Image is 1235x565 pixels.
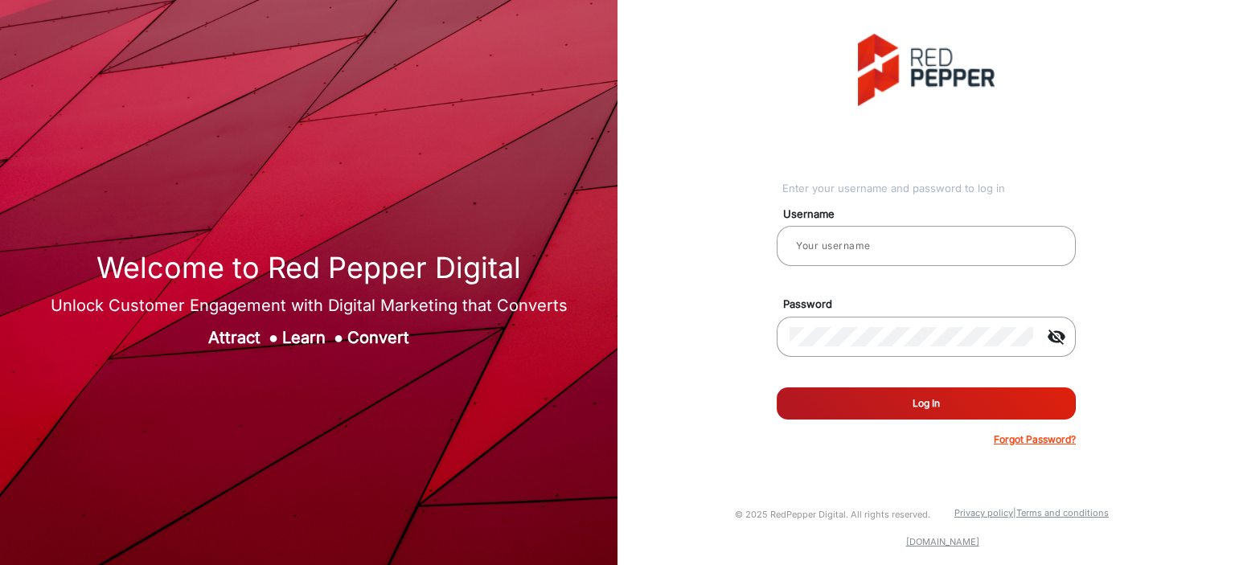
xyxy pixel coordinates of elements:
[51,325,568,350] div: Attract Learn Convert
[269,328,278,347] span: ●
[51,293,568,317] div: Unlock Customer Engagement with Digital Marketing that Converts
[1013,507,1016,518] a: |
[954,507,1013,518] a: Privacy policy
[994,432,1076,447] p: Forgot Password?
[334,328,343,347] span: ●
[790,236,1063,256] input: Your username
[777,387,1076,420] button: Log In
[1037,327,1076,346] mat-icon: visibility_off
[906,536,979,547] a: [DOMAIN_NAME]
[771,297,1094,313] mat-label: Password
[735,509,930,520] small: © 2025 RedPepper Digital. All rights reserved.
[771,207,1094,223] mat-label: Username
[782,181,1076,197] div: Enter your username and password to log in
[858,34,995,106] img: vmg-logo
[51,251,568,285] h1: Welcome to Red Pepper Digital
[1016,507,1109,518] a: Terms and conditions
